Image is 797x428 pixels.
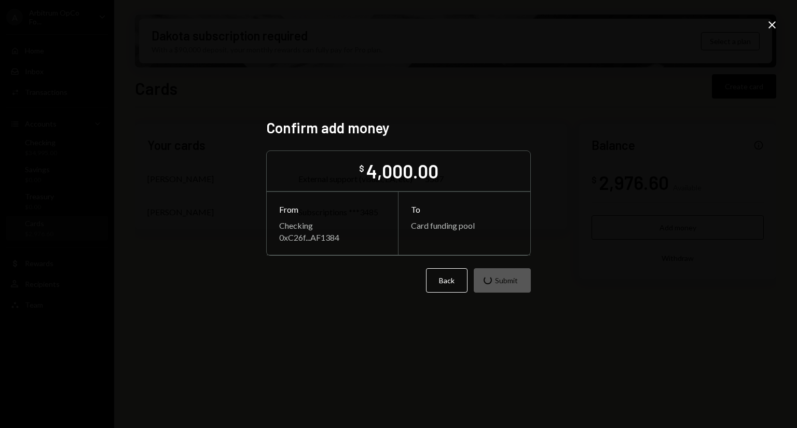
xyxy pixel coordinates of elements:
div: From [279,204,386,214]
div: 0xC26f...AF1384 [279,232,386,242]
div: Card funding pool [411,220,518,230]
div: 4,000.00 [366,159,438,183]
div: $ [359,163,364,174]
button: Back [426,268,468,293]
h2: Confirm add money [266,118,531,138]
div: Checking [279,220,386,230]
div: To [411,204,518,214]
